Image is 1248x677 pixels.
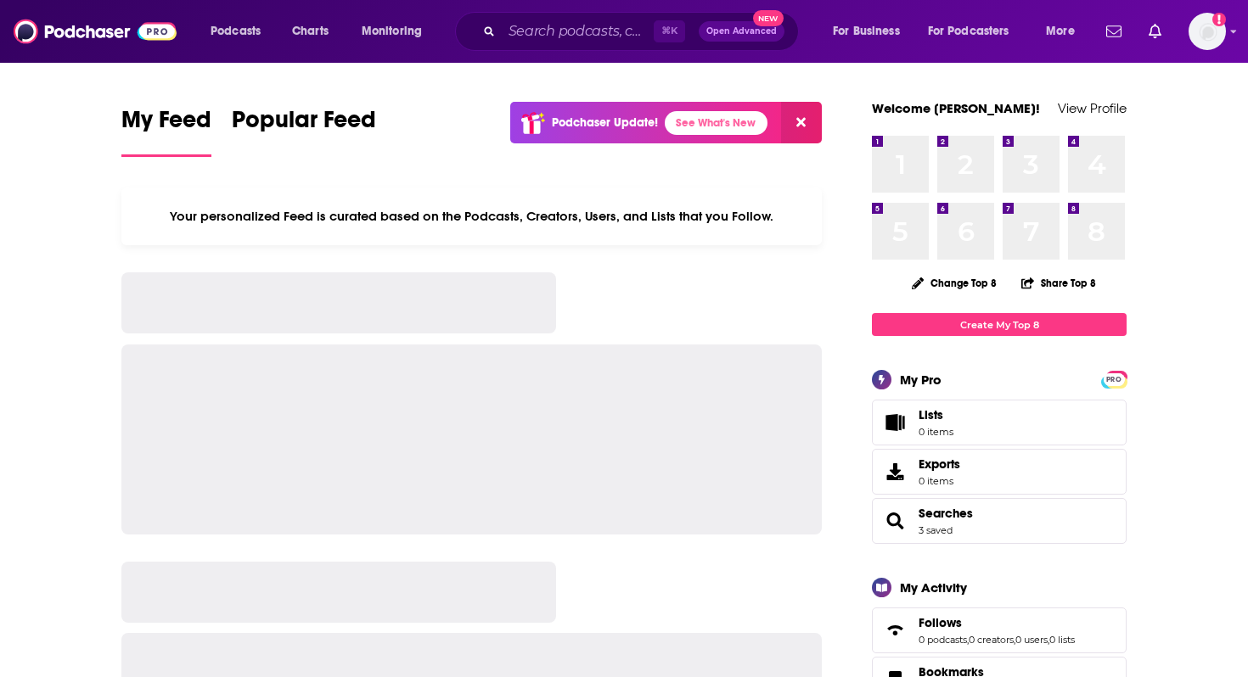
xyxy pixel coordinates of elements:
[833,20,900,43] span: For Business
[919,615,962,630] span: Follows
[872,400,1127,445] a: Lists
[919,615,1075,630] a: Follows
[917,18,1034,45] button: open menu
[821,18,921,45] button: open menu
[878,618,912,642] a: Follows
[919,407,953,422] span: Lists
[1046,20,1075,43] span: More
[121,105,211,157] a: My Feed
[928,20,1009,43] span: For Podcasters
[665,111,767,135] a: See What's New
[900,579,967,596] div: My Activity
[14,15,177,48] img: Podchaser - Follow, Share and Rate Podcasts
[753,10,784,26] span: New
[1015,634,1048,646] a: 0 users
[1020,266,1097,299] button: Share Top 8
[292,20,329,43] span: Charts
[919,506,973,521] a: Searches
[699,21,784,42] button: Open AdvancedNew
[872,607,1127,653] span: Follows
[902,272,1007,294] button: Change Top 8
[919,407,943,422] span: Lists
[1212,13,1226,26] svg: Add a profile image
[502,18,654,45] input: Search podcasts, credits, & more...
[552,115,658,130] p: Podchaser Update!
[872,100,1040,116] a: Welcome [PERSON_NAME]!
[900,372,942,388] div: My Pro
[919,475,960,487] span: 0 items
[872,498,1127,544] span: Searches
[232,105,376,157] a: Popular Feed
[1189,13,1226,50] span: Logged in as christina_epic
[211,20,261,43] span: Podcasts
[1189,13,1226,50] img: User Profile
[969,634,1014,646] a: 0 creators
[1142,17,1168,46] a: Show notifications dropdown
[878,460,912,484] span: Exports
[919,426,953,438] span: 0 items
[919,456,960,472] span: Exports
[654,20,685,42] span: ⌘ K
[1048,634,1049,646] span: ,
[121,105,211,144] span: My Feed
[878,411,912,434] span: Lists
[1049,634,1075,646] a: 0 lists
[872,313,1127,336] a: Create My Top 8
[967,634,969,646] span: ,
[1058,100,1127,116] a: View Profile
[1104,372,1124,385] a: PRO
[878,509,912,533] a: Searches
[232,105,376,144] span: Popular Feed
[471,12,815,51] div: Search podcasts, credits, & more...
[919,524,953,536] a: 3 saved
[919,634,967,646] a: 0 podcasts
[1034,18,1096,45] button: open menu
[872,449,1127,495] a: Exports
[1099,17,1128,46] a: Show notifications dropdown
[1104,373,1124,386] span: PRO
[199,18,283,45] button: open menu
[281,18,339,45] a: Charts
[121,187,822,245] div: Your personalized Feed is curated based on the Podcasts, Creators, Users, and Lists that you Follow.
[706,27,777,36] span: Open Advanced
[362,20,422,43] span: Monitoring
[1014,634,1015,646] span: ,
[1189,13,1226,50] button: Show profile menu
[350,18,444,45] button: open menu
